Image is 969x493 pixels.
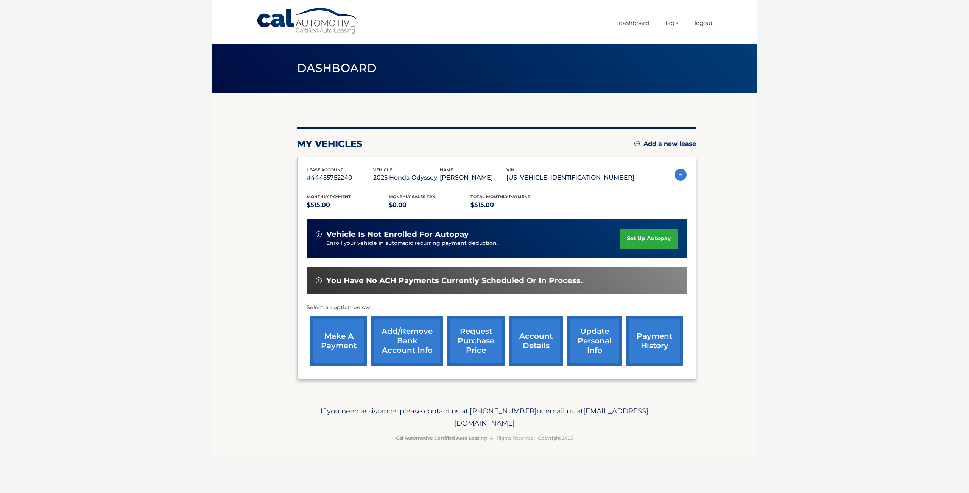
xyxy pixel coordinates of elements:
[440,172,506,183] p: [PERSON_NAME]
[326,239,620,247] p: Enroll your vehicle in automatic recurring payment deduction.
[506,167,514,172] span: vin
[634,141,640,146] img: add.svg
[440,167,453,172] span: name
[675,169,687,181] img: accordion-active.svg
[326,230,469,239] span: vehicle is not enrolled for autopay
[389,200,471,210] p: $0.00
[626,316,683,366] a: payment history
[326,276,583,285] span: You have no ACH payments currently scheduled or in process.
[256,8,358,34] a: Cal Automotive
[373,167,392,172] span: vehicle
[470,194,530,199] span: Total Monthly Payment
[634,140,696,148] a: Add a new lease
[470,200,553,210] p: $515.00
[302,434,667,442] p: - All Rights Reserved - Copyright 2025
[371,316,443,366] a: Add/Remove bank account info
[307,172,373,183] p: #44455752240
[373,172,440,183] p: 2025 Honda Odyssey
[310,316,367,366] a: make a payment
[302,405,667,429] p: If you need assistance, please contact us at: or email us at
[506,172,634,183] p: [US_VEHICLE_IDENTIFICATION_NUMBER]
[307,167,343,172] span: lease account
[316,277,322,283] img: alert-white.svg
[567,316,622,366] a: update personal info
[316,231,322,237] img: alert-white.svg
[307,194,351,199] span: Monthly Payment
[509,316,563,366] a: account details
[447,316,505,366] a: request purchase price
[389,194,435,199] span: Monthly sales Tax
[396,435,487,441] strong: Cal Automotive Certified Auto Leasing
[619,17,649,29] a: Dashboard
[620,229,678,249] a: set up autopay
[665,17,678,29] a: FAQ's
[297,61,377,75] span: Dashboard
[297,138,363,150] h2: my vehicles
[470,407,537,415] span: [PHONE_NUMBER]
[307,303,687,312] p: Select an option below:
[454,407,648,427] span: [EMAIL_ADDRESS][DOMAIN_NAME]
[307,200,389,210] p: $515.00
[695,17,713,29] a: Logout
